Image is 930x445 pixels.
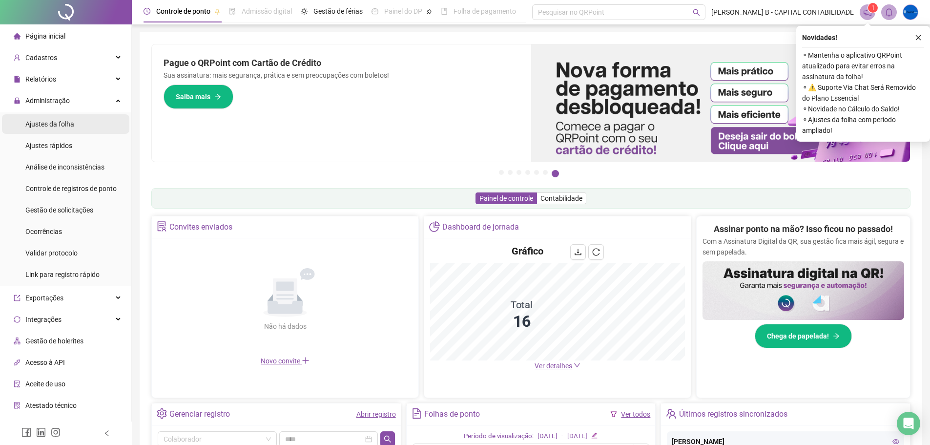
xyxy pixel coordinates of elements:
span: filter [610,411,617,418]
div: - [561,431,563,442]
div: Período de visualização: [464,431,534,442]
span: search [693,9,700,16]
span: linkedin [36,427,46,437]
span: file [14,76,21,83]
span: solution [14,402,21,409]
div: Últimos registros sincronizados [679,406,787,423]
a: Ver todos [621,410,650,418]
button: 3 [517,170,521,175]
h2: Pague o QRPoint com Cartão de Crédito [164,56,519,70]
div: [DATE] [537,431,558,442]
button: Saiba mais [164,85,233,109]
span: ⚬ Ajustes da folha com período ampliado! [802,114,924,136]
span: file-text [412,408,422,419]
span: close [915,34,922,41]
span: setting [157,408,167,419]
span: Controle de ponto [156,7,210,15]
button: 5 [534,170,539,175]
span: Atestado técnico [25,402,77,409]
span: team [666,408,676,419]
span: facebook [21,427,31,437]
span: search [384,435,392,443]
span: Painel de controle [479,194,533,202]
div: Não há dados [240,321,330,332]
span: Gestão de holerites [25,337,83,345]
span: pushpin [214,9,220,15]
h2: Assinar ponto na mão? Isso ficou no passado! [714,222,893,236]
h4: Gráfico [512,244,543,258]
span: arrow-right [214,93,221,100]
span: book [441,8,448,15]
span: left [103,430,110,437]
span: Admissão digital [242,7,292,15]
span: Novidades ! [802,32,837,43]
span: sync [14,316,21,323]
button: Chega de papelada! [755,324,852,348]
div: Dashboard de jornada [442,219,519,235]
span: notification [863,8,872,17]
span: eye [892,438,899,445]
span: arrow-right [833,333,840,339]
div: Open Intercom Messenger [897,412,920,435]
span: Validar protocolo [25,249,78,257]
span: Administração [25,97,70,105]
span: clock-circle [144,8,150,15]
span: Exportações [25,294,63,302]
span: download [574,248,582,256]
span: pushpin [426,9,432,15]
span: user-add [14,54,21,61]
span: solution [157,221,167,232]
span: ⚬ Mantenha o aplicativo QRPoint atualizado para evitar erros na assinatura da folha! [802,50,924,82]
span: Novo convite [261,357,310,365]
img: banner%2F096dab35-e1a4-4d07-87c2-cf089f3812bf.png [531,44,910,162]
span: instagram [51,427,61,437]
div: Convites enviados [169,219,232,235]
span: ⚬ ⚠️ Suporte Via Chat Será Removido do Plano Essencial [802,82,924,104]
span: Integrações [25,316,62,323]
div: [DATE] [567,431,587,442]
span: Link para registro rápido [25,271,100,278]
span: Análise de inconsistências [25,163,104,171]
span: ⚬ Novidade no Cálculo do Saldo! [802,104,924,114]
p: Sua assinatura: mais segurança, prática e sem preocupações com boletos! [164,70,519,81]
span: [PERSON_NAME] B - CAPITAL CONTABILIDADE [711,7,854,18]
span: reload [592,248,600,256]
span: Aceite de uso [25,380,65,388]
span: lock [14,97,21,104]
span: Ajustes rápidos [25,142,72,149]
span: Gestão de solicitações [25,206,93,214]
span: Ajustes da folha [25,120,74,128]
button: 1 [499,170,504,175]
div: Folhas de ponto [424,406,480,423]
span: bell [885,8,893,17]
span: edit [591,432,598,439]
button: 4 [525,170,530,175]
span: Ver detalhes [535,362,572,370]
span: api [14,359,21,366]
span: sun [301,8,308,15]
span: Cadastros [25,54,57,62]
button: 7 [552,170,559,177]
a: Abrir registro [356,410,396,418]
span: Página inicial [25,32,65,40]
sup: 1 [868,3,878,13]
a: Ver detalhes down [535,362,580,370]
span: Relatórios [25,75,56,83]
span: pie-chart [429,221,439,232]
span: Acesso à API [25,359,65,366]
div: Gerenciar registro [169,406,230,423]
span: apartment [14,338,21,344]
span: dashboard [372,8,378,15]
span: Chega de papelada! [767,331,829,341]
span: Painel do DP [384,7,422,15]
span: 1 [871,4,875,11]
button: 2 [508,170,513,175]
span: Saiba mais [176,91,210,102]
p: Com a Assinatura Digital da QR, sua gestão fica mais ágil, segura e sem papelada. [703,236,904,257]
span: Contabilidade [540,194,582,202]
span: home [14,33,21,40]
span: export [14,295,21,301]
img: 10806 [903,5,918,20]
span: plus [302,357,310,364]
span: down [574,362,580,369]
